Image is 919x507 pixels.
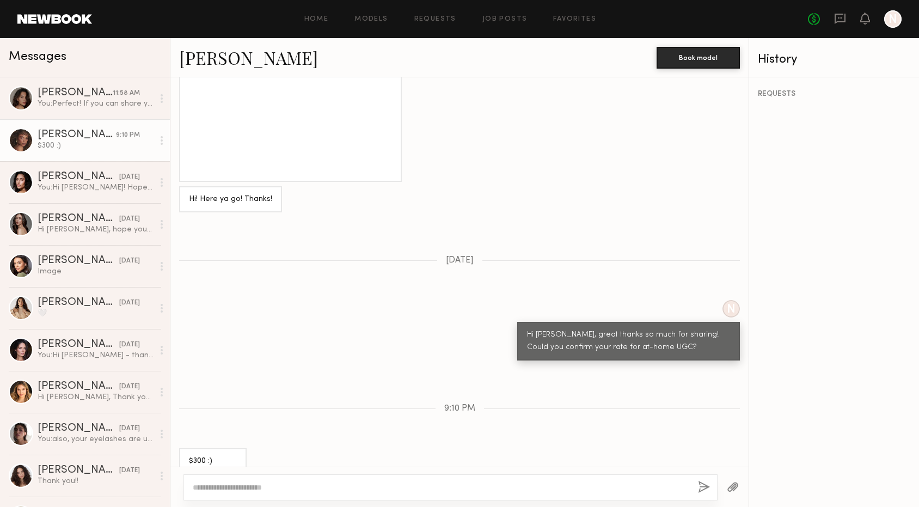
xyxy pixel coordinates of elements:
[553,16,596,23] a: Favorites
[758,53,910,66] div: History
[414,16,456,23] a: Requests
[38,434,154,444] div: You: also, your eyelashes are unreal btw - you could easily sell me on whatever you use to get th...
[657,52,740,62] a: Book model
[113,88,140,99] div: 11:58 AM
[189,193,272,206] div: Hi! Here ya go! Thanks!
[38,88,113,99] div: [PERSON_NAME]
[38,297,119,308] div: [PERSON_NAME]
[444,404,475,413] span: 9:10 PM
[38,350,154,361] div: You: Hi [PERSON_NAME] - thank you. It is slightly cut off at the very beginning so if you have th...
[482,16,528,23] a: Job Posts
[354,16,388,23] a: Models
[119,298,140,308] div: [DATE]
[38,476,154,486] div: Thank you!!
[38,130,116,141] div: [PERSON_NAME]
[446,256,474,265] span: [DATE]
[38,255,119,266] div: [PERSON_NAME]
[527,329,730,354] div: Hi [PERSON_NAME], great thanks so much for sharing! Could you confirm your rate for at-home UGC?
[38,381,119,392] div: [PERSON_NAME]
[119,214,140,224] div: [DATE]
[38,339,119,350] div: [PERSON_NAME]
[758,90,910,98] div: REQUESTS
[38,141,154,151] div: $300 :)
[38,308,154,319] div: 🤍
[119,466,140,476] div: [DATE]
[116,130,140,141] div: 9:10 PM
[38,213,119,224] div: [PERSON_NAME]
[38,172,119,182] div: [PERSON_NAME]
[119,172,140,182] div: [DATE]
[119,256,140,266] div: [DATE]
[119,382,140,392] div: [DATE]
[38,266,154,277] div: Image
[119,424,140,434] div: [DATE]
[884,10,902,28] a: N
[38,423,119,434] div: [PERSON_NAME]
[38,99,154,109] div: You: Perfect! If you can share your address I'll get product shipped out to you [DATE] and work o...
[119,340,140,350] div: [DATE]
[38,224,154,235] div: Hi [PERSON_NAME], hope you are doing good! Thank you for reaching out and thank you for interest....
[9,51,66,63] span: Messages
[38,392,154,402] div: Hi [PERSON_NAME], Thank you for your transparency regarding this. I have already filmed a signifi...
[179,46,318,69] a: [PERSON_NAME]
[304,16,329,23] a: Home
[657,47,740,69] button: Book model
[38,465,119,476] div: [PERSON_NAME]
[38,182,154,193] div: You: Hi [PERSON_NAME]! Hope you're well :) I'm Ela, creative producer for Act+Acre. We have an up...
[189,455,237,468] div: $300 :)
